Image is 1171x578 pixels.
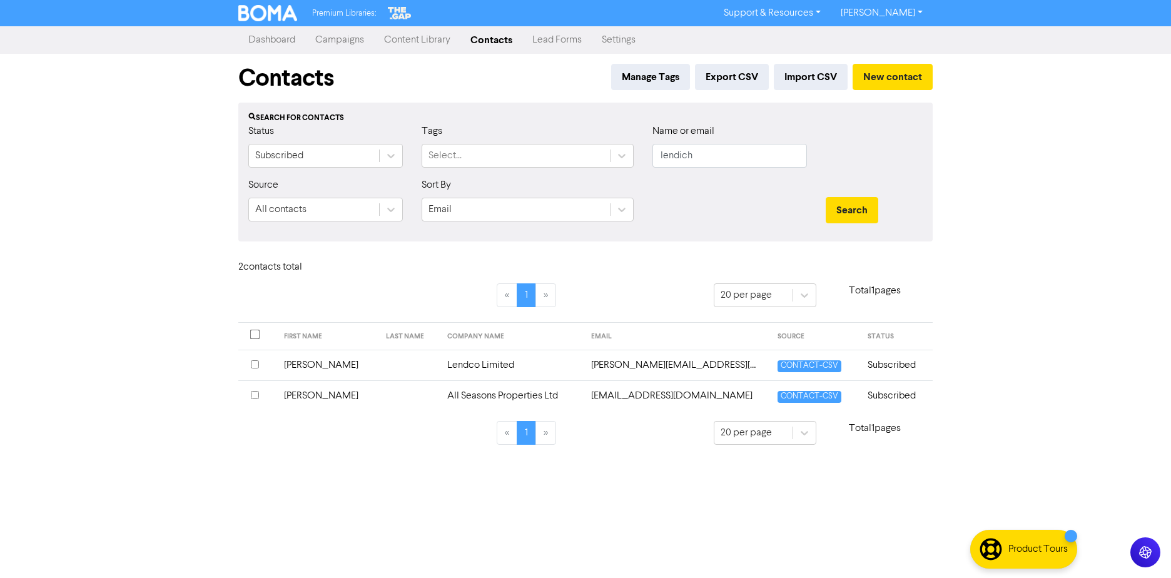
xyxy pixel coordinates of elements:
td: Lendco Limited [440,350,584,380]
a: Content Library [374,28,460,53]
button: Manage Tags [611,64,690,90]
div: Select... [428,148,462,163]
td: danielle.lendich@wendco.co.nz [584,350,770,380]
td: [PERSON_NAME] [276,350,379,380]
a: Settings [592,28,646,53]
iframe: Chat Widget [1108,518,1171,578]
h1: Contacts [238,64,334,93]
th: SOURCE [770,323,861,350]
a: Dashboard [238,28,305,53]
div: Search for contacts [248,113,923,124]
a: Campaigns [305,28,374,53]
td: [PERSON_NAME] [276,380,379,411]
span: CONTACT-CSV [778,391,841,403]
th: STATUS [860,323,933,350]
a: Page 1 is your current page [517,421,536,445]
span: Premium Libraries: [312,9,376,18]
img: The Gap [386,5,413,21]
th: COMPANY NAME [440,323,584,350]
button: Import CSV [774,64,848,90]
label: Status [248,124,274,139]
td: dlendich@lendich.co.nz [584,380,770,411]
button: Search [826,197,878,223]
th: LAST NAME [378,323,439,350]
a: Support & Resources [714,3,831,23]
div: 20 per page [721,425,772,440]
img: BOMA Logo [238,5,297,21]
label: Tags [422,124,442,139]
td: All Seasons Properties Ltd [440,380,584,411]
a: Page 1 is your current page [517,283,536,307]
td: Subscribed [860,350,933,380]
label: Source [248,178,278,193]
th: FIRST NAME [276,323,379,350]
label: Sort By [422,178,451,193]
div: Email [428,202,452,217]
th: EMAIL [584,323,770,350]
p: Total 1 pages [816,421,933,436]
div: All contacts [255,202,307,217]
p: Total 1 pages [816,283,933,298]
a: Contacts [460,28,522,53]
div: Subscribed [255,148,303,163]
span: CONTACT-CSV [778,360,841,372]
h6: 2 contact s total [238,261,338,273]
button: Export CSV [695,64,769,90]
a: Lead Forms [522,28,592,53]
a: [PERSON_NAME] [831,3,933,23]
button: New contact [853,64,933,90]
td: Subscribed [860,380,933,411]
label: Name or email [652,124,714,139]
div: 20 per page [721,288,772,303]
